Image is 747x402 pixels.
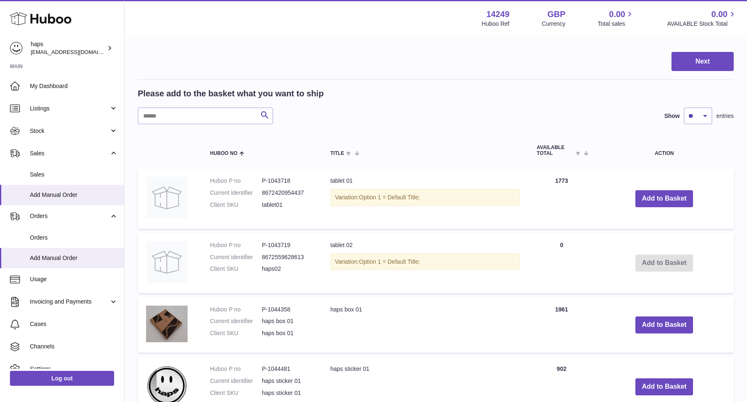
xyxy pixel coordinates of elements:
td: 1773 [528,169,595,229]
dt: Huboo P no [210,306,262,314]
dt: Huboo P no [210,177,262,185]
dd: haps02 [262,265,314,273]
dd: P-1044358 [262,306,314,314]
dt: Client SKU [210,389,262,397]
dt: Huboo P no [210,365,262,373]
span: AVAILABLE Total [537,145,574,156]
dt: Current identifier [210,317,262,325]
img: tablet 01 [146,177,188,218]
dt: Huboo P no [210,241,262,249]
img: tablet 02 [146,241,188,283]
span: AVAILABLE Stock Total [667,20,737,28]
span: Orders [30,212,109,220]
td: tablet 01 [322,169,528,229]
dd: 8672559628613 [262,253,314,261]
span: My Dashboard [30,82,118,90]
img: haps box 01 [146,306,188,343]
span: Total sales [598,20,635,28]
span: [EMAIL_ADDRESS][DOMAIN_NAME] [31,49,122,55]
span: Settings [30,365,118,373]
span: Sales [30,171,118,179]
span: Add Manual Order [30,191,118,199]
span: 0.00 [711,9,727,20]
span: Listings [30,105,109,113]
td: haps box 01 [322,297,528,353]
span: Option 1 = Default Title; [359,258,420,265]
dd: P-1044481 [262,365,314,373]
strong: 14249 [486,9,510,20]
th: Action [595,137,734,164]
div: Currency [542,20,566,28]
dt: Client SKU [210,329,262,337]
span: Cases [30,320,118,328]
dt: Current identifier [210,189,262,197]
span: Huboo no [210,151,237,156]
dt: Current identifier [210,377,262,385]
span: Title [330,151,344,156]
dd: P-1043718 [262,177,314,185]
td: tablet 02 [322,233,528,293]
button: Add to Basket [635,190,693,207]
dd: haps box 01 [262,317,314,325]
img: hello@gethaps.co.uk [10,42,22,54]
dt: Current identifier [210,253,262,261]
span: Add Manual Order [30,254,118,262]
div: Huboo Ref [482,20,510,28]
span: 0.00 [609,9,625,20]
h2: Please add to the basket what you want to ship [138,88,324,99]
span: Sales [30,150,109,157]
span: Stock [30,127,109,135]
td: 1961 [528,297,595,353]
div: Variation: [330,189,520,206]
span: Option 1 = Default Title; [359,194,420,201]
a: 0.00 AVAILABLE Stock Total [667,9,737,28]
span: Orders [30,234,118,242]
button: Next [671,52,734,71]
dd: P-1043719 [262,241,314,249]
strong: GBP [547,9,565,20]
button: Add to Basket [635,316,693,333]
td: 0 [528,233,595,293]
div: Variation: [330,253,520,270]
span: Invoicing and Payments [30,298,109,306]
dd: haps box 01 [262,329,314,337]
span: entries [716,112,734,120]
a: 0.00 Total sales [598,9,635,28]
label: Show [664,112,680,120]
span: Usage [30,275,118,283]
div: haps [31,40,105,56]
button: Add to Basket [635,378,693,395]
dd: haps sticker 01 [262,389,314,397]
dt: Client SKU [210,265,262,273]
dd: tablet01 [262,201,314,209]
dt: Client SKU [210,201,262,209]
dd: haps sticker 01 [262,377,314,385]
dd: 8672420954437 [262,189,314,197]
a: Log out [10,371,114,386]
span: Channels [30,343,118,351]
